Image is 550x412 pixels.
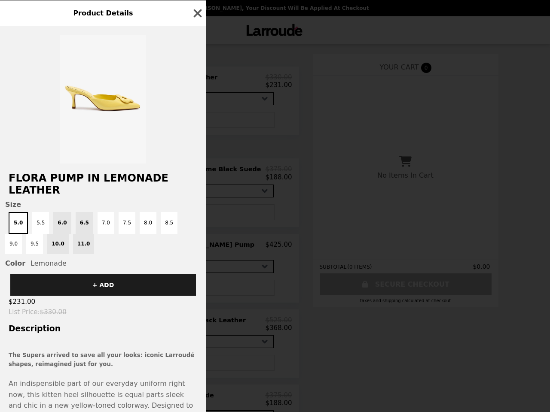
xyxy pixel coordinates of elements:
span: Color [5,259,25,267]
button: 9.5 [26,234,43,254]
button: 5.0 [9,212,28,234]
button: 7.0 [98,212,114,234]
span: Product Details [73,9,133,17]
img: 5.0 / Lemonade [60,35,146,164]
div: Lemonade [5,259,201,267]
h5: The Supers arrived to save all your looks: iconic Larroudé shapes, reimagined just for you. [9,351,198,369]
button: 8.5 [161,212,177,234]
span: Size [5,200,201,209]
span: $330.00 [40,308,67,316]
button: 8.0 [140,212,156,234]
button: 7.5 [119,212,135,234]
button: + ADD [10,274,196,296]
button: 5.5 [32,212,49,234]
button: 9.0 [5,234,22,254]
